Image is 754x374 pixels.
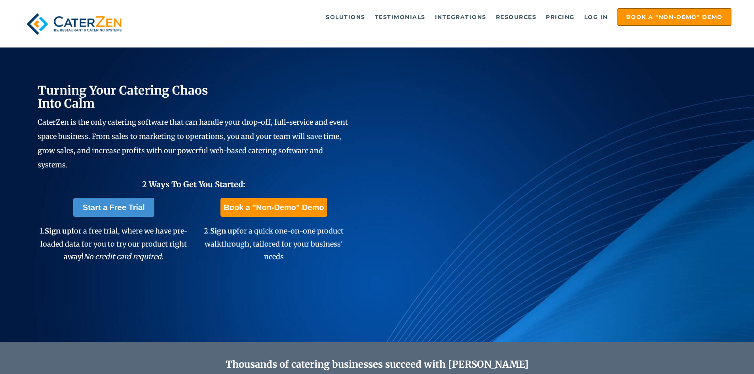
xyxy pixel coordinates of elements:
a: Pricing [542,9,579,25]
span: 1. for a free trial, where we have pre-loaded data for you to try our product right away! [40,226,188,261]
a: Solutions [322,9,369,25]
a: Start a Free Trial [73,198,154,217]
img: caterzen [23,8,125,40]
a: Resources [492,9,541,25]
div: Navigation Menu [144,8,731,26]
a: Book a "Non-Demo" Demo [617,8,731,26]
span: Turning Your Catering Chaos Into Calm [38,83,208,111]
span: CaterZen is the only catering software that can handle your drop-off, full-service and event spac... [38,118,348,169]
a: Testimonials [371,9,429,25]
span: Sign up [45,226,71,235]
iframe: Help widget launcher [684,343,745,365]
a: Log in [580,9,612,25]
a: Integrations [431,9,490,25]
h2: Thousands of catering businesses succeed with [PERSON_NAME] [76,359,679,370]
a: Book a "Non-Demo" Demo [220,198,327,217]
span: 2. for a quick one-on-one product walkthrough, tailored for your business' needs [204,226,344,261]
span: Sign up [210,226,237,235]
span: 2 Ways To Get You Started: [142,179,245,189]
em: No credit card required. [84,252,163,261]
